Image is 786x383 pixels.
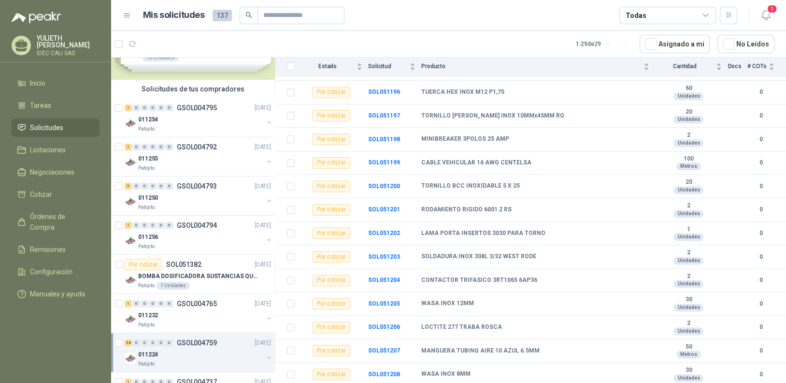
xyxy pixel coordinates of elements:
div: 0 [141,222,148,229]
b: TORNILLO [PERSON_NAME] INOX 10MMx45MM RO [421,112,564,120]
div: 0 [166,104,173,111]
img: Company Logo [125,235,136,247]
button: Asignado a mi [640,35,710,53]
div: 0 [149,183,157,190]
div: 1 [125,300,132,307]
th: Solicitud [368,58,421,76]
a: Manuales y ayuda [12,285,100,303]
p: Patojito [138,164,155,172]
p: GSOL004794 [177,222,217,229]
span: # COTs [747,63,767,70]
b: MINIBREAKER 3POLOS 25 AMP [421,135,509,143]
div: Por cotizar [313,251,350,263]
b: 0 [747,370,774,379]
b: 2 [655,202,722,210]
b: SOL051202 [368,230,400,236]
div: 0 [166,144,173,150]
b: 2 [655,132,722,139]
div: 0 [141,339,148,346]
b: 2 [655,249,722,257]
b: WASA INOX 12MM [421,300,474,308]
div: 0 [141,183,148,190]
div: Por cotizar [313,157,350,169]
p: Patojito [138,282,155,290]
div: 0 [157,144,165,150]
a: SOL051204 [368,277,400,283]
img: Company Logo [125,118,136,129]
span: Configuración [30,266,72,277]
b: 1 [655,226,722,234]
b: LAMA PORTA INSERTOS 3030 PARA TORNO [421,230,545,237]
p: 011232 [138,311,158,320]
b: 2 [655,273,722,280]
img: Company Logo [125,353,136,364]
a: Configuración [12,263,100,281]
b: 20 [655,108,722,116]
p: Patojito [138,204,155,211]
div: Por cotizar [313,227,350,239]
a: SOL051203 [368,253,400,260]
a: 5 0 0 0 0 0 GSOL004793[DATE] Company Logo011250Patojito [125,180,273,211]
p: GSOL004795 [177,104,217,111]
div: Por cotizar [313,180,350,192]
a: Tareas [12,96,100,115]
div: Por cotizar [313,204,350,216]
div: 0 [157,339,165,346]
b: 0 [747,323,774,332]
b: 30 [655,296,722,304]
th: Producto [421,58,655,76]
div: 1 [125,222,132,229]
p: YULIETH [PERSON_NAME] [37,35,100,48]
p: Patojito [138,321,155,329]
div: 0 [166,183,173,190]
b: TUERCA HEX INOX M12 P1,75 [421,88,504,96]
a: SOL051197 [368,112,400,119]
img: Company Logo [125,274,136,286]
b: 0 [747,182,774,191]
span: 1 [767,4,777,14]
b: CABLE VEHICULAR 16 AWG CENTELSA [421,159,531,167]
div: Unidades [673,210,703,218]
div: 0 [133,183,140,190]
div: Unidades [673,186,703,194]
th: Docs [728,58,747,76]
span: Cantidad [655,63,714,70]
div: Por cotizar [313,110,350,121]
b: SOL051199 [368,159,400,166]
b: SOL051206 [368,324,400,330]
div: 0 [157,222,165,229]
span: Tareas [30,100,51,111]
div: 0 [149,144,157,150]
p: Patojito [138,125,155,133]
b: 0 [747,276,774,285]
b: SOL051196 [368,88,400,95]
div: Solicitudes de tus compradores [111,80,275,98]
span: 137 [213,10,232,21]
b: LOCTITE 277 TRABA ROSCA [421,324,502,331]
div: 0 [166,339,173,346]
div: Por cotizar [313,368,350,380]
img: Company Logo [125,196,136,207]
p: GSOL004759 [177,339,217,346]
a: 1 0 0 0 0 0 GSOL004795[DATE] Company Logo011254Patojito [125,102,273,133]
p: GSOL004793 [177,183,217,190]
div: 5 [125,183,132,190]
div: 0 [149,339,157,346]
a: Cotizar [12,185,100,204]
a: 1 0 0 0 0 0 GSOL004794[DATE] Company Logo011256Patojito [125,220,273,250]
a: SOL051208 [368,371,400,378]
div: 0 [133,339,140,346]
span: Licitaciones [30,145,66,155]
span: Solicitud [368,63,408,70]
p: SOL051382 [166,261,201,268]
a: Por cotizarSOL051382[DATE] Company LogoBOMBA DOSIFICADORA SUSTANCIAS QUIMICASPatojito1 Unidades [111,255,275,294]
div: 0 [157,300,165,307]
div: 0 [166,222,173,229]
a: Órdenes de Compra [12,207,100,236]
b: 0 [747,299,774,309]
span: Inicio [30,78,45,88]
img: Logo peakr [12,12,61,23]
div: 0 [166,300,173,307]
